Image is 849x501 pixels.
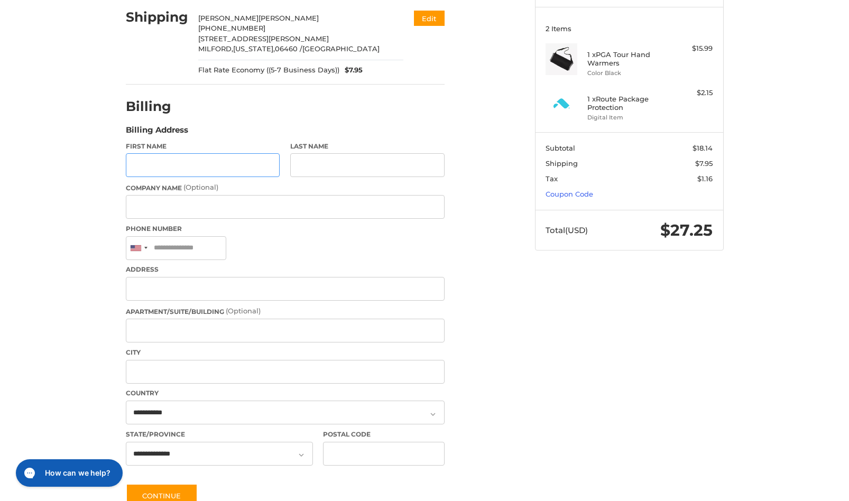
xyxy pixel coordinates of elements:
label: State/Province [126,430,313,439]
span: [PHONE_NUMBER] [198,24,265,32]
h3: 2 Items [546,24,713,33]
li: Color Black [587,69,668,78]
span: $7.95 [695,159,713,168]
label: Country [126,388,445,398]
span: Shipping [546,159,578,168]
iframe: Gorgias live chat messenger [11,456,126,490]
label: Last Name [290,142,445,151]
span: [GEOGRAPHIC_DATA] [302,44,380,53]
span: 06460 / [275,44,302,53]
span: $1.16 [697,174,713,183]
label: Phone Number [126,224,445,234]
a: Coupon Code [546,190,593,198]
div: $15.99 [671,43,713,54]
span: [STREET_ADDRESS][PERSON_NAME] [198,34,329,43]
label: Postal Code [323,430,445,439]
label: Company Name [126,182,445,193]
span: [PERSON_NAME] [198,14,259,22]
small: (Optional) [226,307,261,315]
label: Address [126,265,445,274]
span: Total (USD) [546,225,588,235]
span: $27.25 [660,220,713,240]
span: $18.14 [693,144,713,152]
div: United States: +1 [126,237,151,259]
span: Tax [546,174,558,183]
span: $7.95 [339,65,363,76]
button: Edit [414,11,445,26]
li: Digital Item [587,113,668,122]
h4: 1 x PGA Tour Hand Warmers [587,50,668,68]
h2: Billing [126,98,188,115]
label: City [126,348,445,357]
label: Apartment/Suite/Building [126,306,445,317]
legend: Billing Address [126,124,188,141]
label: First Name [126,142,280,151]
div: $2.15 [671,88,713,98]
h4: 1 x Route Package Protection [587,95,668,112]
span: MILFORD, [198,44,233,53]
span: Subtotal [546,144,575,152]
h2: Shipping [126,9,188,25]
span: [PERSON_NAME] [259,14,319,22]
span: [US_STATE], [233,44,275,53]
span: Flat Rate Economy ((5-7 Business Days)) [198,65,339,76]
small: (Optional) [183,183,218,191]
